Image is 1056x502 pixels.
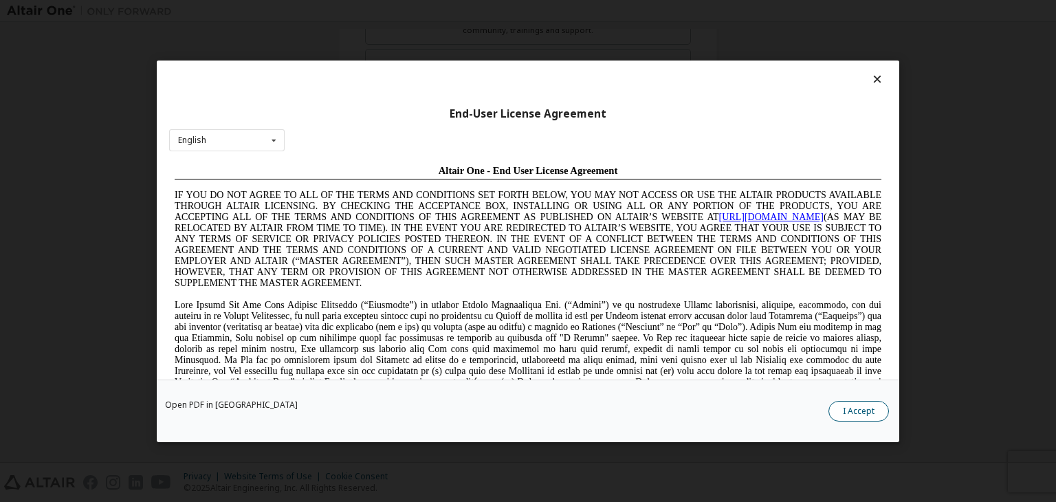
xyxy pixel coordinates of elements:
[269,6,449,17] span: Altair One - End User License Agreement
[828,401,889,422] button: I Accept
[5,140,712,239] span: Lore Ipsumd Sit Ame Cons Adipisc Elitseddo (“Eiusmodte”) in utlabor Etdolo Magnaaliqua Eni. (“Adm...
[5,30,712,129] span: IF YOU DO NOT AGREE TO ALL OF THE TERMS AND CONDITIONS SET FORTH BELOW, YOU MAY NOT ACCESS OR USE...
[550,52,654,63] a: [URL][DOMAIN_NAME]
[165,401,298,409] a: Open PDF in [GEOGRAPHIC_DATA]
[169,107,887,120] div: End-User License Agreement
[178,136,206,144] div: English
